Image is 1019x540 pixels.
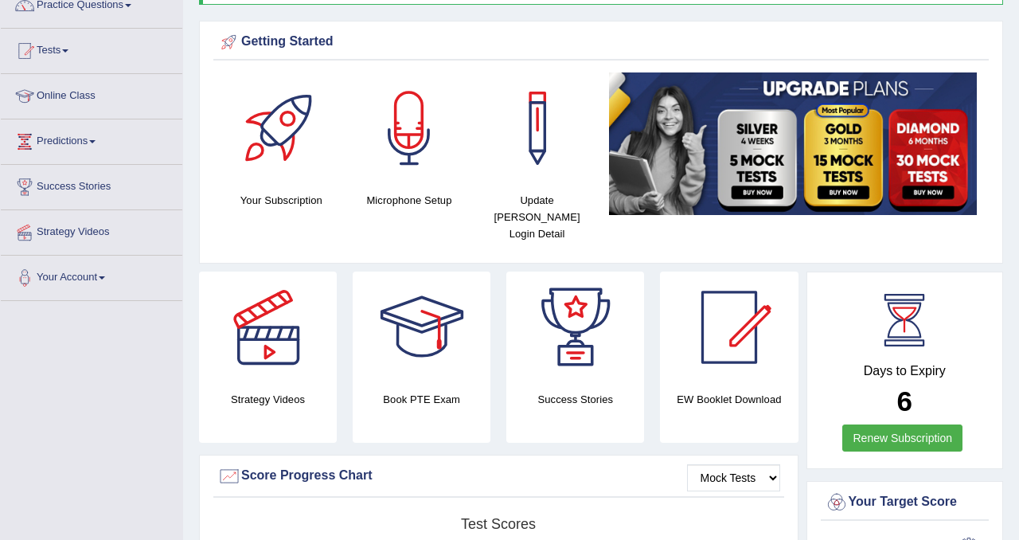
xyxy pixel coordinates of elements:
[1,74,182,114] a: Online Class
[1,119,182,159] a: Predictions
[353,391,490,408] h4: Book PTE Exam
[825,491,986,515] div: Your Target Score
[217,30,985,54] div: Getting Started
[609,72,977,215] img: small5.jpg
[1,210,182,250] a: Strategy Videos
[1,256,182,295] a: Your Account
[897,385,912,417] b: 6
[506,391,644,408] h4: Success Stories
[225,192,338,209] h4: Your Subscription
[481,192,593,242] h4: Update [PERSON_NAME] Login Detail
[217,464,780,488] div: Score Progress Chart
[660,391,798,408] h4: EW Booklet Download
[353,192,466,209] h4: Microphone Setup
[461,516,536,532] tspan: Test scores
[1,165,182,205] a: Success Stories
[1,29,182,68] a: Tests
[199,391,337,408] h4: Strategy Videos
[842,425,962,452] a: Renew Subscription
[825,364,986,378] h4: Days to Expiry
